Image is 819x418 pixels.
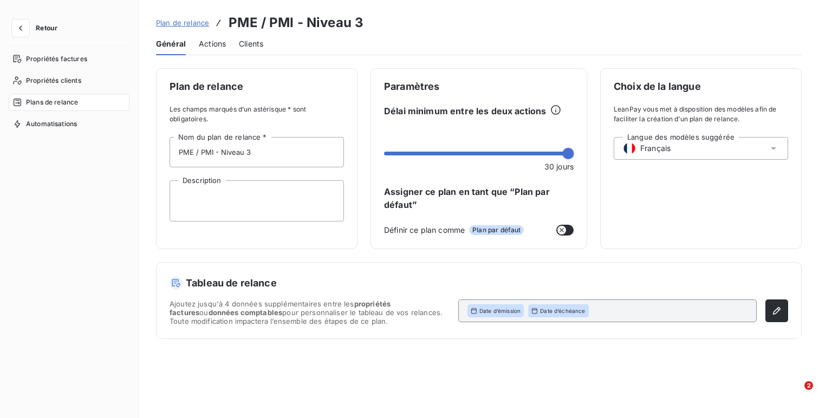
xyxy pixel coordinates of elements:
span: Choix de la langue [614,82,788,92]
span: Paramètres [384,82,574,92]
h5: Tableau de relance [170,276,788,291]
a: Plans de relance [9,94,129,111]
span: Les champs marqués d’un astérisque * sont obligatoires. [170,104,344,124]
span: Clients [239,38,263,49]
span: Général [156,38,186,49]
span: 30 jours [544,161,574,172]
span: données comptables [209,308,283,317]
span: Plan de relance [156,18,209,27]
span: Propriétés clients [26,76,81,86]
span: Actions [199,38,226,49]
iframe: Intercom live chat [782,381,808,407]
a: Plan de relance [156,17,209,28]
span: propriétés factures [170,299,391,317]
span: LeanPay vous met à disposition des modèles afin de faciliter la création d’un plan de relance. [614,104,788,124]
span: 2 [804,381,813,390]
span: Propriétés factures [26,54,87,64]
span: Plan de relance [170,82,344,92]
a: Propriétés clients [9,72,129,89]
a: Automatisations [9,115,129,133]
button: Retour [9,19,66,37]
span: Définir ce plan comme [384,224,465,236]
input: placeholder [170,137,344,167]
span: Automatisations [26,119,77,129]
span: Français [640,143,671,154]
a: Propriétés factures [9,50,129,68]
h3: PME / PMI - Niveau 3 [229,13,363,32]
span: Délai minimum entre les deux actions [384,104,546,117]
span: Ajoutez jusqu'à 4 données supplémentaires entre les ou pour personnaliser le tableau de vos relan... [170,299,450,325]
span: Retour [36,25,57,31]
span: Plans de relance [26,97,78,107]
span: Date d’émission [479,307,521,315]
span: Assigner ce plan en tant que “Plan par défaut” [384,185,574,211]
span: Plan par défaut [469,225,524,235]
span: Date d’échéance [540,307,585,315]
